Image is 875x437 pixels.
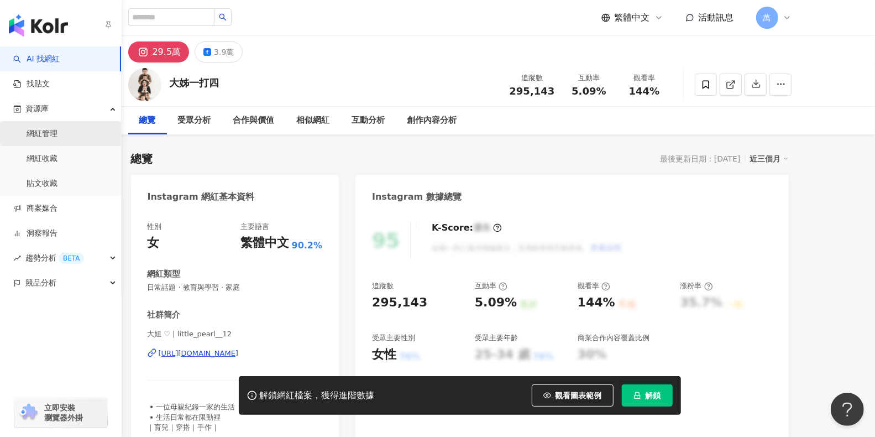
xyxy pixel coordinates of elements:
[148,309,181,321] div: 社群簡介
[25,270,56,295] span: 競品分析
[372,281,394,291] div: 追蹤數
[699,12,734,23] span: 活動訊息
[292,240,323,252] span: 90.2%
[510,85,555,97] span: 295,143
[13,228,57,239] a: 洞察報告
[148,348,323,358] a: [URL][DOMAIN_NAME]
[148,329,323,339] span: 大姐 ♡︎ | little_pearl__12
[475,281,507,291] div: 互動率
[240,222,269,232] div: 主要語言
[59,253,84,264] div: BETA
[128,68,161,101] img: KOL Avatar
[170,76,219,90] div: 大姊一打四
[572,86,606,97] span: 5.09%
[750,152,789,166] div: 近三個月
[9,14,68,37] img: logo
[25,96,49,121] span: 資源庫
[432,222,502,234] div: K-Score :
[148,403,235,431] span: ▪️一位母親紀錄一家的生活 ▪️生活日常都在限動裡 ｜育兒｜穿搭｜手作｜
[372,294,427,311] div: 295,143
[372,333,415,343] div: 受眾主要性別
[407,114,457,127] div: 創作內容分析
[475,294,517,311] div: 5.09%
[660,154,740,163] div: 最後更新日期：[DATE]
[214,44,234,60] div: 3.9萬
[680,281,713,291] div: 漲粉率
[27,178,57,189] a: 貼文收藏
[13,203,57,214] a: 商案媒合
[159,348,239,358] div: [URL][DOMAIN_NAME]
[510,72,555,84] div: 追蹤數
[532,384,614,407] button: 觀看圖表範例
[25,246,84,270] span: 趨勢分析
[148,222,162,232] div: 性別
[44,403,83,423] span: 立即安裝 瀏覽器外掛
[633,392,641,399] span: lock
[13,79,50,90] a: 找貼文
[13,254,21,262] span: rise
[578,333,649,343] div: 商業合作內容覆蓋比例
[128,41,190,63] button: 29.5萬
[297,114,330,127] div: 相似網紅
[27,128,57,139] a: 網紅管理
[27,153,57,164] a: 網紅收藏
[153,44,181,60] div: 29.5萬
[131,151,153,167] div: 總覽
[148,283,323,293] span: 日常話題 · 教育與學習 · 家庭
[148,268,181,280] div: 網紅類型
[352,114,385,127] div: 互動分析
[578,281,610,291] div: 觀看率
[568,72,610,84] div: 互動率
[14,398,107,428] a: chrome extension立即安裝 瀏覽器外掛
[556,391,602,400] span: 觀看圖表範例
[178,114,211,127] div: 受眾分析
[372,346,396,363] div: 女性
[763,12,771,24] span: 萬
[139,114,156,127] div: 總覽
[233,114,275,127] div: 合作與價值
[18,404,39,422] img: chrome extension
[623,72,666,84] div: 觀看率
[148,235,160,252] div: 女
[475,333,518,343] div: 受眾主要年齡
[372,191,462,203] div: Instagram 數據總覽
[195,41,243,63] button: 3.9萬
[240,235,289,252] div: 繁體中文
[615,12,650,24] span: 繁體中文
[622,384,673,407] button: 解鎖
[219,13,227,21] span: search
[646,391,661,400] span: 解鎖
[260,390,375,402] div: 解鎖網紅檔案，獲得進階數據
[578,294,615,311] div: 144%
[148,191,255,203] div: Instagram 網紅基本資料
[13,54,60,65] a: searchAI 找網紅
[629,86,660,97] span: 144%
